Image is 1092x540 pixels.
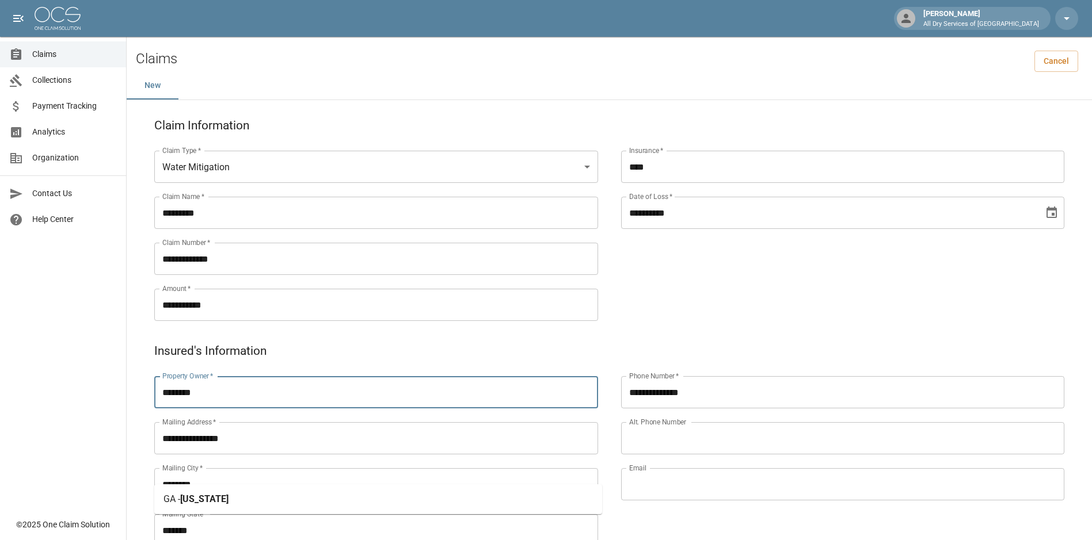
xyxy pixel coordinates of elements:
label: Amount [162,284,191,293]
div: © 2025 One Claim Solution [16,519,110,530]
label: Claim Type [162,145,201,155]
span: [US_STATE] [180,493,229,504]
label: Phone Number [629,371,679,381]
label: Mailing City [162,463,203,473]
span: Payment Tracking [32,100,117,112]
label: Alt. Phone Number [629,417,686,427]
span: Help Center [32,213,117,225]
button: Choose date, selected date is Jul 9, 2025 [1040,201,1063,224]
a: Cancel [1034,51,1078,72]
label: Date of Loss [629,192,672,201]
label: Claim Name [162,192,204,201]
h2: Claims [136,51,177,67]
label: Insurance [629,145,663,155]
div: dynamic tabs [127,72,1092,99]
p: All Dry Services of [GEOGRAPHIC_DATA] [923,20,1039,29]
span: Analytics [32,126,117,138]
label: Property Owner [162,371,214,381]
span: Contact Us [32,187,117,200]
label: Mailing Address [162,417,216,427]
span: Claims [32,48,117,60]
div: Water Mitigation [154,151,598,183]
label: Claim Number [162,238,210,247]
span: Organization [32,152,117,164]
button: open drawer [7,7,30,30]
img: ocs-logo-white-transparent.png [35,7,81,30]
div: [PERSON_NAME] [919,8,1044,29]
span: GA - [163,493,180,504]
span: Collections [32,74,117,86]
button: New [127,72,178,99]
label: Email [629,463,646,473]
